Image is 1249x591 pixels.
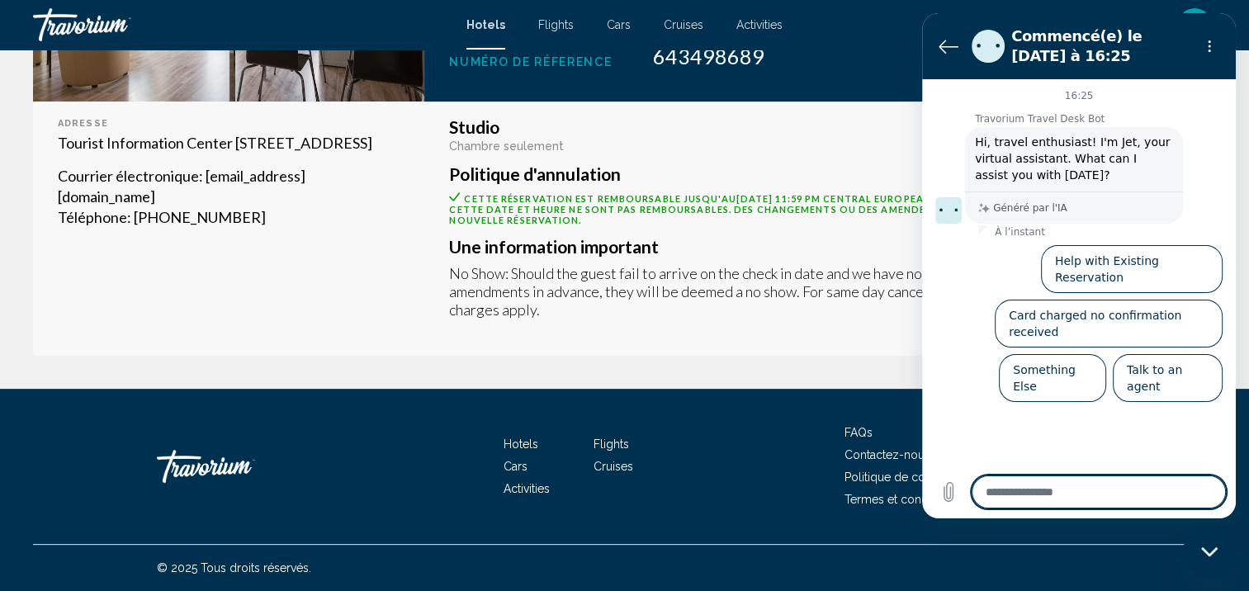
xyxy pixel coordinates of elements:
[922,13,1236,518] iframe: Fenêtre de messagerie
[33,8,450,41] a: Travorium
[58,208,127,226] span: Téléphone
[449,139,564,153] span: Chambre seulement
[844,426,873,439] a: FAQs
[1173,7,1216,42] button: User Menu
[844,470,986,484] a: Politique de confidentialité
[594,460,633,473] a: Cruises
[449,118,1191,136] h3: Studio
[844,493,957,506] a: Termes et conditions
[607,18,631,31] a: Cars
[653,44,764,69] span: 643498689
[1183,525,1236,578] iframe: Bouton de lancement de la fenêtre de messagerie, conversation en cours
[844,448,930,461] a: Contactez-nous
[538,18,574,31] a: Flights
[449,238,1191,256] h3: Une information important
[127,208,266,226] span: : [PHONE_NUMBER]
[504,460,528,473] a: Cars
[58,133,400,154] p: Tourist Information Center [STREET_ADDRESS]
[466,18,505,31] a: Hotels
[58,118,400,129] div: Adresse
[504,437,538,451] a: Hotels
[736,193,1009,204] span: [DATE] 11:59 PM Central European Time (GMT+1)
[449,193,1182,225] span: Cette réservation est remboursable jusqu'au . Les annulations faites après cette date et heure ne...
[157,442,322,491] a: Travorium
[449,264,1191,319] p: No Show: Should the guest fail to arrive on the check in date and we have not been notified of an...
[58,167,199,185] span: Courrier électronique
[449,55,612,69] span: Numéro de réference
[664,18,703,31] a: Cruises
[504,482,550,495] a: Activities
[449,165,1191,183] h3: Politique d'annulation
[157,561,311,574] span: © 2025 Tous droits réservés.
[594,437,629,451] a: Flights
[736,18,783,31] a: Activities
